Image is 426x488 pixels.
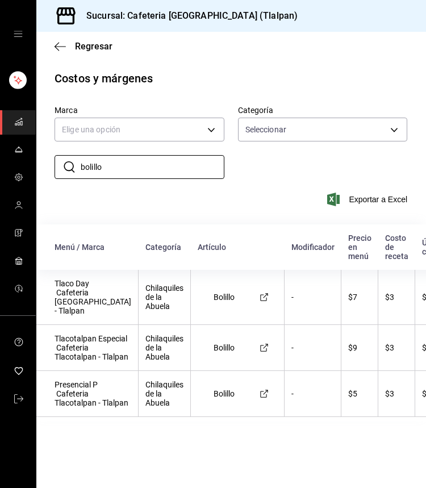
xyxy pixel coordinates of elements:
[238,106,408,114] label: Categoría
[378,224,415,270] th: Costo de receta
[285,224,341,270] th: Modificador
[191,224,285,270] th: Artículo
[55,41,112,52] button: Regresar
[245,124,286,135] span: Seleccionar
[341,325,378,371] td: $9
[75,41,112,52] span: Regresar
[341,270,378,325] td: $7
[55,70,153,87] div: Costos y márgenes
[36,270,139,325] td: Tlaco Day Cafeteria [GEOGRAPHIC_DATA] - Tlalpan
[77,9,298,23] h3: Sucursal: Cafeteria [GEOGRAPHIC_DATA] (Tlalpan)
[378,325,415,371] td: $3
[329,193,407,206] button: Exportar a Excel
[341,224,378,270] th: Precio en menú
[55,106,224,114] label: Marca
[55,118,224,141] div: Elige una opción
[198,343,250,352] div: Bolillo
[36,325,139,371] td: Tlacotalpan Especial Cafeteria Tlacotalpan - Tlalpan
[81,156,224,178] input: Buscar artículo
[36,224,139,270] th: Menú / Marca
[378,371,415,417] td: $3
[285,325,341,371] td: -
[341,371,378,417] td: $5
[285,270,341,325] td: -
[14,30,23,39] button: open drawer
[198,293,250,302] div: Bolillo
[36,371,139,417] td: Presencial P Cafeteria Tlacotalpan - Tlalpan
[285,371,341,417] td: -
[378,270,415,325] td: $3
[139,325,191,371] td: Chilaquiles de la Abuela
[139,224,191,270] th: Categoría
[198,389,250,398] div: Bolillo
[139,270,191,325] td: Chilaquiles de la Abuela
[139,371,191,417] td: Chilaquiles de la Abuela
